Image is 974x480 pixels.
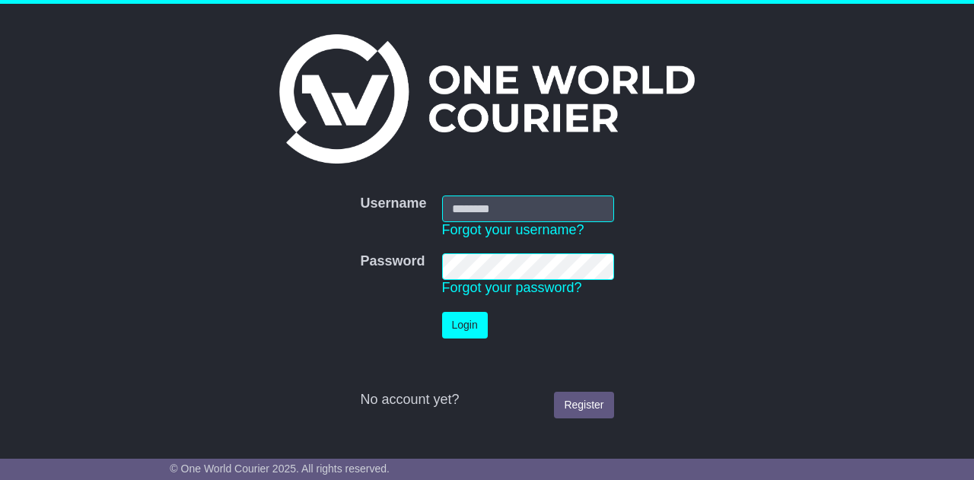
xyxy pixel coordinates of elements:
[360,195,426,212] label: Username
[279,34,695,164] img: One World
[442,280,582,295] a: Forgot your password?
[442,312,488,339] button: Login
[170,463,390,475] span: © One World Courier 2025. All rights reserved.
[554,392,613,418] a: Register
[360,253,425,270] label: Password
[360,392,613,408] div: No account yet?
[442,222,584,237] a: Forgot your username?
